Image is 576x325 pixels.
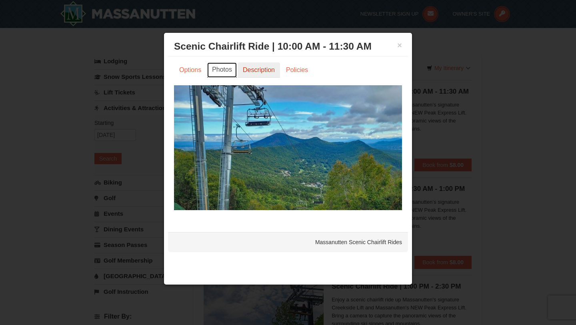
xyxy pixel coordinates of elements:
[168,232,408,252] div: Massanutten Scenic Chairlift Rides
[281,62,313,78] a: Policies
[174,40,402,52] h3: Scenic Chairlift Ride | 10:00 AM - 11:30 AM
[174,85,402,210] img: 24896431-1-a2e2611b.jpg
[174,62,206,78] a: Options
[397,41,402,49] button: ×
[207,62,237,78] a: Photos
[238,62,280,78] a: Description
